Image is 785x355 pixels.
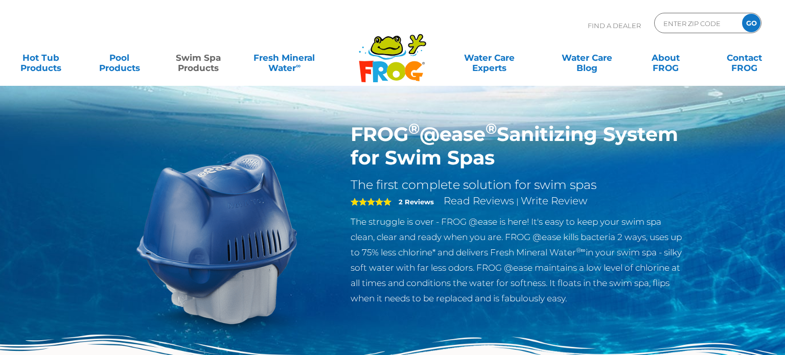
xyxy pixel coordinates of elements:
[588,13,641,38] p: Find A Dealer
[521,195,587,207] a: Write Review
[635,48,696,68] a: AboutFROG
[444,195,514,207] a: Read Reviews
[351,198,391,206] span: 5
[351,177,684,193] h2: The first complete solution for swim spas
[440,48,539,68] a: Water CareExperts
[408,120,420,137] sup: ®
[10,48,72,68] a: Hot TubProducts
[516,197,519,206] span: |
[713,48,775,68] a: ContactFROG
[399,198,434,206] strong: 2 Reviews
[89,48,150,68] a: PoolProducts
[576,246,586,254] sup: ®∞
[353,20,432,83] img: Frog Products Logo
[168,48,229,68] a: Swim SpaProducts
[742,14,760,32] input: GO
[246,48,323,68] a: Fresh MineralWater∞
[351,123,684,170] h1: FROG @ease Sanitizing System for Swim Spas
[296,62,301,69] sup: ∞
[486,120,497,137] sup: ®
[557,48,618,68] a: Water CareBlog
[351,214,684,306] p: The struggle is over - FROG @ease is here! It's easy to keep your swim spa clean, clear and ready...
